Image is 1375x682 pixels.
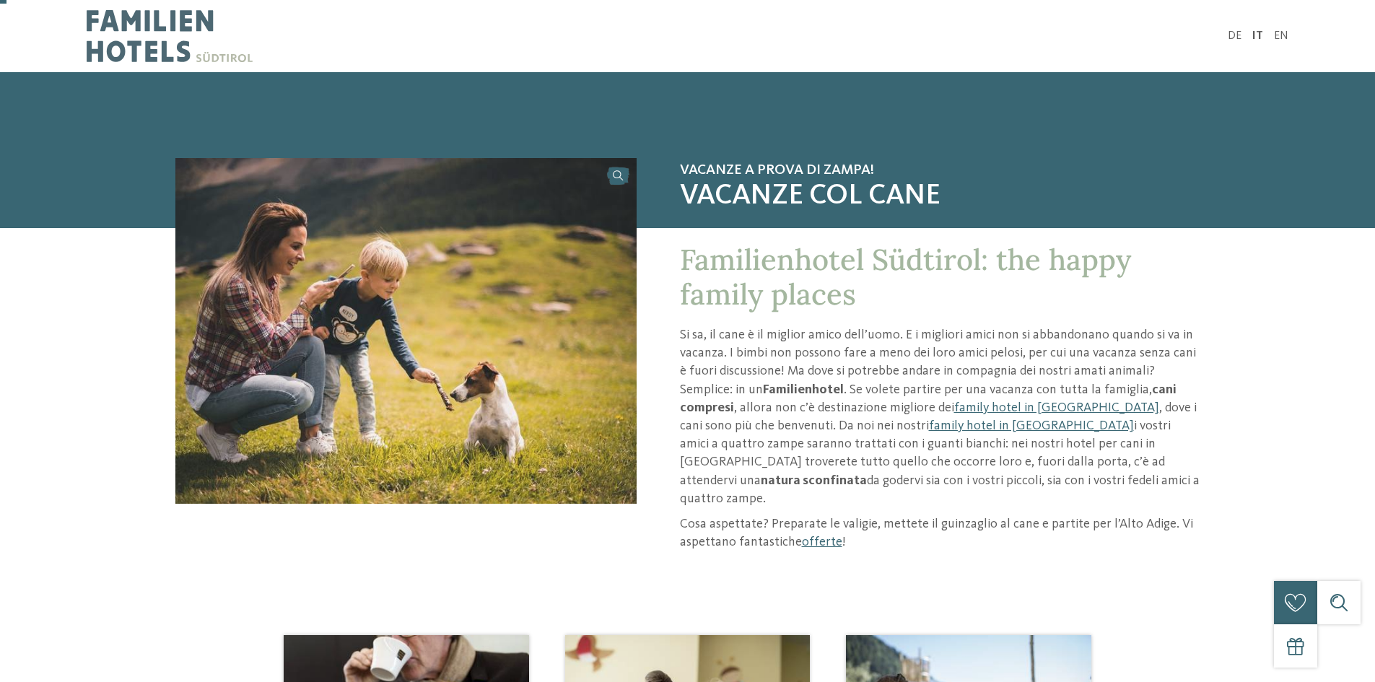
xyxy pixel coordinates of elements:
a: offerte [802,535,842,548]
span: Vacanze col cane [680,179,1200,214]
a: EN [1274,30,1288,42]
img: Familienhotel: hotel per cani in Alto Adige [175,158,637,504]
a: family hotel in [GEOGRAPHIC_DATA] [929,419,1134,432]
a: IT [1252,30,1263,42]
a: family hotel in [GEOGRAPHIC_DATA] [954,401,1159,414]
strong: cani compresi [680,383,1177,414]
strong: natura sconfinata [761,474,867,487]
p: Si sa, il cane è il miglior amico dell’uomo. E i migliori amici non si abbandonano quando si va i... [680,326,1200,508]
p: Cosa aspettate? Preparate le valigie, mettete il guinzaglio al cane e partite per l’Alto Adige. V... [680,515,1200,551]
span: Familienhotel Südtirol: the happy family places [680,241,1131,312]
span: Vacanze a prova di zampa! [680,162,1200,179]
a: DE [1228,30,1241,42]
strong: Familienhotel [763,383,844,396]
